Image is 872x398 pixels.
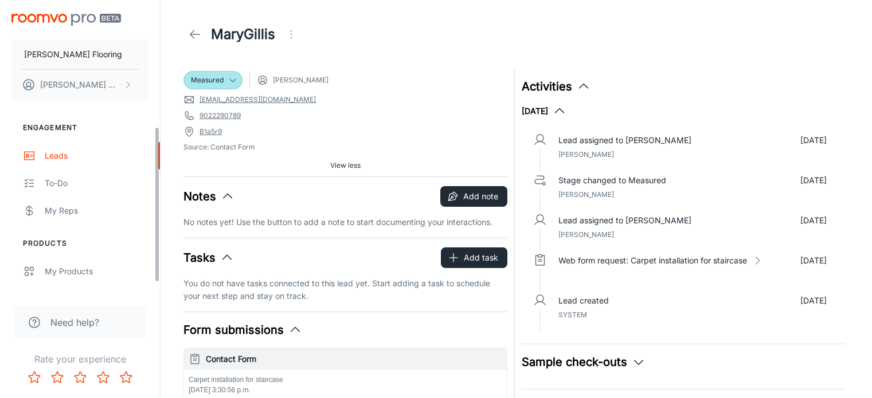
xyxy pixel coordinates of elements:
p: You do not have tasks connected to this lead yet. Start adding a task to schedule your next step ... [183,277,507,302]
p: Rate your experience [9,352,151,366]
button: Rate 4 star [92,366,115,389]
div: My Products [45,265,148,278]
span: Need help? [50,316,99,329]
button: Sample check-outs [522,353,646,371]
div: My Reps [45,204,148,217]
a: B1a5r9 [200,127,222,137]
span: [DATE] 3:30:56 p.m. [189,386,251,394]
button: [PERSON_NAME] Flooring [11,40,148,69]
span: [PERSON_NAME] [273,75,329,85]
span: [PERSON_NAME] [558,150,614,159]
a: 9022290789 [200,111,241,121]
span: View less [330,160,361,171]
h6: Contact Form [206,353,502,365]
button: Form submissions [183,321,302,338]
button: Rate 1 star [23,366,46,389]
p: Web form request: Carpet installation for staircase [558,254,747,267]
h1: MaryGillis [211,24,275,45]
p: No notes yet! Use the button to add a note to start documenting your interactions. [183,216,507,228]
div: Leads [45,149,148,162]
button: Activities [522,78,591,95]
p: Stage changed to Measured [558,174,666,187]
div: Suppliers [45,293,148,305]
button: [PERSON_NAME] Wood [11,70,148,100]
button: View less [326,157,365,174]
p: [DATE] [800,214,827,227]
div: Measured [183,71,243,89]
p: Carpet installation for staircase [189,375,502,385]
p: [DATE] [800,174,827,187]
p: [PERSON_NAME] Flooring [24,48,122,61]
p: [DATE] [800,294,827,307]
button: Notes [183,188,234,205]
span: Measured [191,75,224,85]
p: Lead created [558,294,609,307]
button: [DATE] [522,104,566,118]
span: Source: Contact Form [183,142,507,152]
button: Add note [440,186,507,207]
button: Tasks [183,249,234,266]
button: Add task [441,247,507,268]
a: [EMAIL_ADDRESS][DOMAIN_NAME] [200,94,316,105]
button: Rate 3 star [69,366,92,389]
p: Lead assigned to [PERSON_NAME] [558,134,691,147]
p: [DATE] [800,134,827,147]
div: To-do [45,177,148,190]
button: Rate 2 star [46,366,69,389]
p: [PERSON_NAME] Wood [40,78,121,91]
button: Rate 5 star [115,366,138,389]
span: System [558,310,587,319]
span: [PERSON_NAME] [558,190,614,199]
p: [DATE] [800,254,827,267]
button: Open menu [280,23,303,46]
p: Lead assigned to [PERSON_NAME] [558,214,691,227]
img: Roomvo PRO Beta [11,14,121,26]
span: [PERSON_NAME] [558,230,614,239]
